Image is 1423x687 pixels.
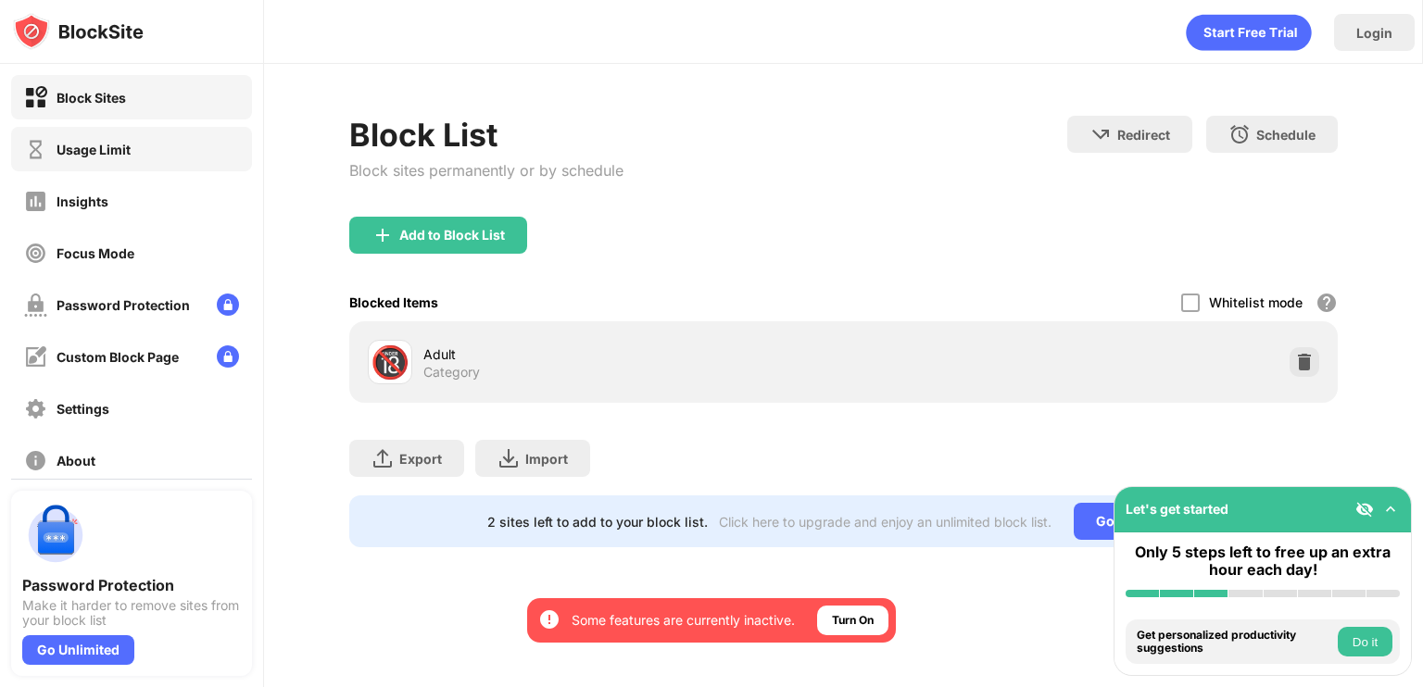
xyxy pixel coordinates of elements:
[1186,14,1312,51] div: animation
[349,116,623,154] div: Block List
[1355,500,1374,518] img: eye-not-visible.svg
[832,611,874,630] div: Turn On
[1074,503,1201,540] div: Go Unlimited
[1256,127,1316,143] div: Schedule
[57,142,131,157] div: Usage Limit
[399,451,442,467] div: Export
[572,611,795,630] div: Some features are currently inactive.
[1381,500,1400,518] img: omni-setup-toggle.svg
[423,364,480,381] div: Category
[57,453,95,468] div: About
[13,13,144,50] img: logo-blocksite.svg
[217,294,239,316] img: lock-menu.svg
[399,228,505,243] div: Add to Block List
[423,344,843,364] div: Adult
[22,598,241,628] div: Make it harder to remove sites from your block list
[1126,501,1228,517] div: Let's get started
[24,138,47,161] img: time-usage-off.svg
[1338,627,1392,656] button: Do it
[57,245,134,261] div: Focus Mode
[24,449,47,472] img: about-off.svg
[24,190,47,213] img: insights-off.svg
[57,297,190,313] div: Password Protection
[371,343,409,381] div: 🔞
[22,502,89,568] img: push-password-protection.svg
[349,161,623,180] div: Block sites permanently or by schedule
[24,397,47,420] img: settings-off.svg
[1209,294,1303,310] div: Whitelist mode
[1117,127,1170,143] div: Redirect
[1126,543,1400,579] div: Only 5 steps left to free up an extra hour each day!
[24,294,47,317] img: password-protection-off.svg
[57,90,126,106] div: Block Sites
[24,242,47,265] img: focus-off.svg
[22,576,241,594] div: Password Protection
[719,514,1052,530] div: Click here to upgrade and enjoy an unlimited block list.
[1356,25,1392,41] div: Login
[217,345,239,368] img: lock-menu.svg
[538,608,560,631] img: error-circle-white.svg
[57,194,108,209] div: Insights
[525,451,568,467] div: Import
[57,401,109,417] div: Settings
[487,514,708,530] div: 2 sites left to add to your block list.
[22,635,134,665] div: Go Unlimited
[57,349,179,365] div: Custom Block Page
[24,86,47,109] img: block-on.svg
[1137,629,1333,656] div: Get personalized productivity suggestions
[24,345,47,368] img: customize-block-page-off.svg
[349,294,438,310] div: Blocked Items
